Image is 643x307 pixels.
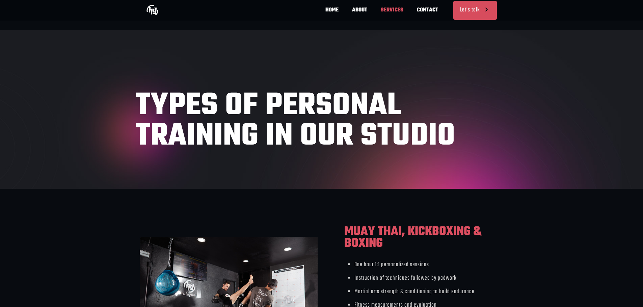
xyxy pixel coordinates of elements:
[354,287,504,297] li: Martial arts strength & conditioning to build endurance
[136,91,508,152] h1: TYPES OF PERSONAL TRAINING IN OUR STUDIO
[344,226,504,249] h3: Muay Thai, Kickboxing & Boxing
[354,273,504,283] li: Instruction of techniques followed by padwork
[453,1,497,20] a: Let's talk
[354,260,504,270] li: One hour 1:1 personalized sessions
[146,4,158,16] img: TYPES OF PERSONAL TRAINING IN OUR STUDIO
